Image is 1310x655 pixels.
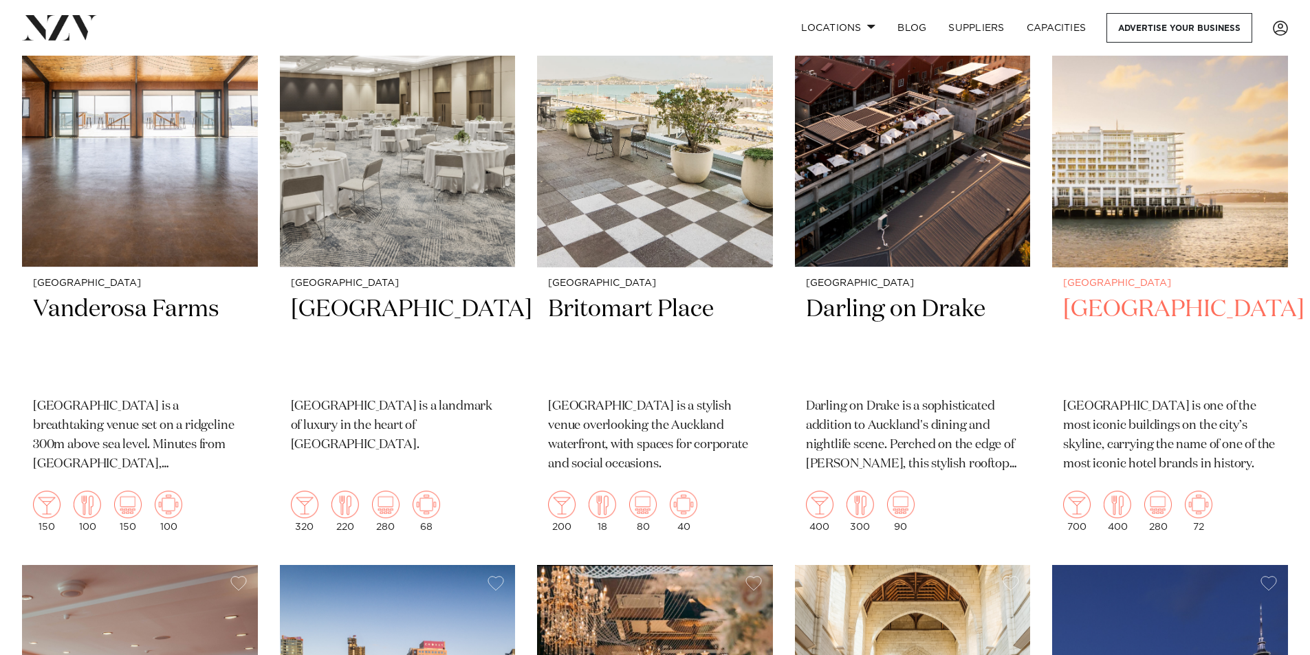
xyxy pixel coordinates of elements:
[114,491,142,532] div: 150
[847,491,874,532] div: 300
[413,491,440,532] div: 68
[847,491,874,518] img: dining.png
[155,491,182,518] img: meeting.png
[1063,278,1277,289] small: [GEOGRAPHIC_DATA]
[548,491,576,518] img: cocktail.png
[291,491,318,518] img: cocktail.png
[1185,491,1212,518] img: meeting.png
[33,397,247,474] p: [GEOGRAPHIC_DATA] is a breathtaking venue set on a ridgeline 300m above sea level. Minutes from [...
[74,491,101,532] div: 100
[1063,397,1277,474] p: [GEOGRAPHIC_DATA] is one of the most iconic buildings on the city’s skyline, carrying the name of...
[806,397,1020,474] p: Darling on Drake is a sophisticated addition to Auckland's dining and nightlife scene. Perched on...
[291,278,505,289] small: [GEOGRAPHIC_DATA]
[548,491,576,532] div: 200
[331,491,359,518] img: dining.png
[1016,13,1098,43] a: Capacities
[887,491,915,518] img: theatre.png
[33,491,61,518] img: cocktail.png
[1106,13,1252,43] a: Advertise your business
[1063,491,1091,518] img: cocktail.png
[548,294,762,387] h2: Britomart Place
[806,491,833,532] div: 400
[74,491,101,518] img: dining.png
[372,491,400,518] img: theatre.png
[1063,491,1091,532] div: 700
[589,491,616,518] img: dining.png
[1144,491,1172,532] div: 280
[22,15,97,40] img: nzv-logo.png
[886,13,937,43] a: BLOG
[413,491,440,518] img: meeting.png
[806,294,1020,387] h2: Darling on Drake
[1104,491,1131,532] div: 400
[937,13,1015,43] a: SUPPLIERS
[155,491,182,532] div: 100
[291,491,318,532] div: 320
[291,294,505,387] h2: [GEOGRAPHIC_DATA]
[887,491,915,532] div: 90
[33,278,247,289] small: [GEOGRAPHIC_DATA]
[806,278,1020,289] small: [GEOGRAPHIC_DATA]
[790,13,886,43] a: Locations
[372,491,400,532] div: 280
[589,491,616,532] div: 18
[548,397,762,474] p: [GEOGRAPHIC_DATA] is a stylish venue overlooking the Auckland waterfront, with spaces for corpora...
[33,491,61,532] div: 150
[331,491,359,532] div: 220
[114,491,142,518] img: theatre.png
[670,491,697,532] div: 40
[291,397,505,455] p: [GEOGRAPHIC_DATA] is a landmark of luxury in the heart of [GEOGRAPHIC_DATA].
[548,278,762,289] small: [GEOGRAPHIC_DATA]
[806,491,833,518] img: cocktail.png
[33,294,247,387] h2: Vanderosa Farms
[629,491,657,532] div: 80
[1185,491,1212,532] div: 72
[629,491,657,518] img: theatre.png
[1144,491,1172,518] img: theatre.png
[1063,294,1277,387] h2: [GEOGRAPHIC_DATA]
[670,491,697,518] img: meeting.png
[1104,491,1131,518] img: dining.png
